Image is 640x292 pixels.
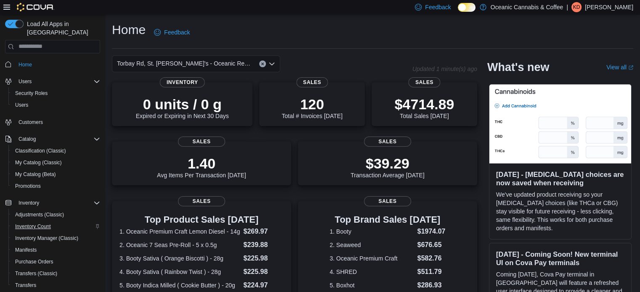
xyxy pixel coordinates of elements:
[8,157,104,168] button: My Catalog (Classic)
[12,210,100,220] span: Adjustments (Classic)
[12,233,82,243] a: Inventory Manager (Classic)
[364,196,411,206] span: Sales
[12,221,100,231] span: Inventory Count
[19,136,36,142] span: Catalog
[19,119,43,126] span: Customers
[15,60,35,70] a: Home
[12,268,100,279] span: Transfers (Classic)
[566,2,568,12] p: |
[12,169,100,179] span: My Catalog (Beta)
[8,221,104,232] button: Inventory Count
[8,232,104,244] button: Inventory Manager (Classic)
[329,241,414,249] dt: 2. Seaweed
[409,77,440,87] span: Sales
[296,77,328,87] span: Sales
[12,158,100,168] span: My Catalog (Classic)
[243,267,283,277] dd: $225.98
[117,58,251,68] span: Torbay Rd, St. [PERSON_NAME]'s - Oceanic Releaf
[24,20,100,37] span: Load All Apps in [GEOGRAPHIC_DATA]
[15,147,66,154] span: Classification (Classic)
[351,155,425,172] p: $39.29
[15,171,56,178] span: My Catalog (Beta)
[15,270,57,277] span: Transfers (Classic)
[15,159,62,166] span: My Catalog (Classic)
[12,221,54,231] a: Inventory Count
[2,133,104,145] button: Catalog
[496,190,624,232] p: We've updated product receiving so your [MEDICAL_DATA] choices (like THCa or CBG) stay visible fo...
[12,88,100,98] span: Security Roles
[8,268,104,279] button: Transfers (Classic)
[12,158,65,168] a: My Catalog (Classic)
[120,281,240,289] dt: 5. Booty Indica Milled ( Cookie Butter ) - 20g
[15,90,48,97] span: Security Roles
[571,2,582,12] div: Kim Dixon
[8,87,104,99] button: Security Roles
[136,96,229,119] div: Expired or Expiring in Next 30 Days
[281,96,342,119] div: Total # Invoices [DATE]
[15,282,36,289] span: Transfers
[8,209,104,221] button: Adjustments (Classic)
[2,58,104,71] button: Home
[160,77,205,87] span: Inventory
[15,198,42,208] button: Inventory
[120,241,240,249] dt: 2. Oceanic 7 Seas Pre-Roll - 5 x 0.5g
[243,253,283,263] dd: $225.98
[458,3,475,12] input: Dark Mode
[15,258,53,265] span: Purchase Orders
[8,256,104,268] button: Purchase Orders
[417,226,446,237] dd: $1974.07
[19,200,39,206] span: Inventory
[12,280,40,290] a: Transfers
[329,215,445,225] h3: Top Brand Sales [DATE]
[585,2,633,12] p: [PERSON_NAME]
[12,257,57,267] a: Purchase Orders
[417,267,446,277] dd: $511.79
[15,235,78,242] span: Inventory Manager (Classic)
[120,215,284,225] h3: Top Product Sales [DATE]
[8,99,104,111] button: Users
[15,76,35,87] button: Users
[12,146,69,156] a: Classification (Classic)
[628,65,633,70] svg: External link
[329,268,414,276] dt: 4. SHRED
[15,198,100,208] span: Inventory
[268,61,275,67] button: Open list of options
[12,146,100,156] span: Classification (Classic)
[15,117,100,127] span: Customers
[19,78,32,85] span: Users
[12,257,100,267] span: Purchase Orders
[2,116,104,128] button: Customers
[412,66,477,72] p: Updated 1 minute(s) ago
[417,240,446,250] dd: $676.65
[136,96,229,113] p: 0 units / 0 g
[12,245,100,255] span: Manifests
[12,210,67,220] a: Adjustments (Classic)
[395,96,454,113] p: $4714.89
[120,268,240,276] dt: 4. Booty Sativa ( Rainbow Twist ) - 28g
[157,155,246,172] p: 1.40
[15,117,46,127] a: Customers
[243,280,283,290] dd: $224.97
[15,76,100,87] span: Users
[17,3,54,11] img: Cova
[491,2,563,12] p: Oceanic Cannabis & Coffee
[351,155,425,179] div: Transaction Average [DATE]
[496,170,624,187] h3: [DATE] - [MEDICAL_DATA] choices are now saved when receiving
[15,59,100,70] span: Home
[329,227,414,236] dt: 1. Booty
[112,21,146,38] h1: Home
[329,254,414,263] dt: 3. Oceanic Premium Craft
[364,137,411,147] span: Sales
[487,61,549,74] h2: What's new
[151,24,193,41] a: Feedback
[243,226,283,237] dd: $269.97
[395,96,454,119] div: Total Sales [DATE]
[12,100,32,110] a: Users
[8,279,104,291] button: Transfers
[178,196,225,206] span: Sales
[12,280,100,290] span: Transfers
[19,61,32,68] span: Home
[417,280,446,290] dd: $286.93
[12,100,100,110] span: Users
